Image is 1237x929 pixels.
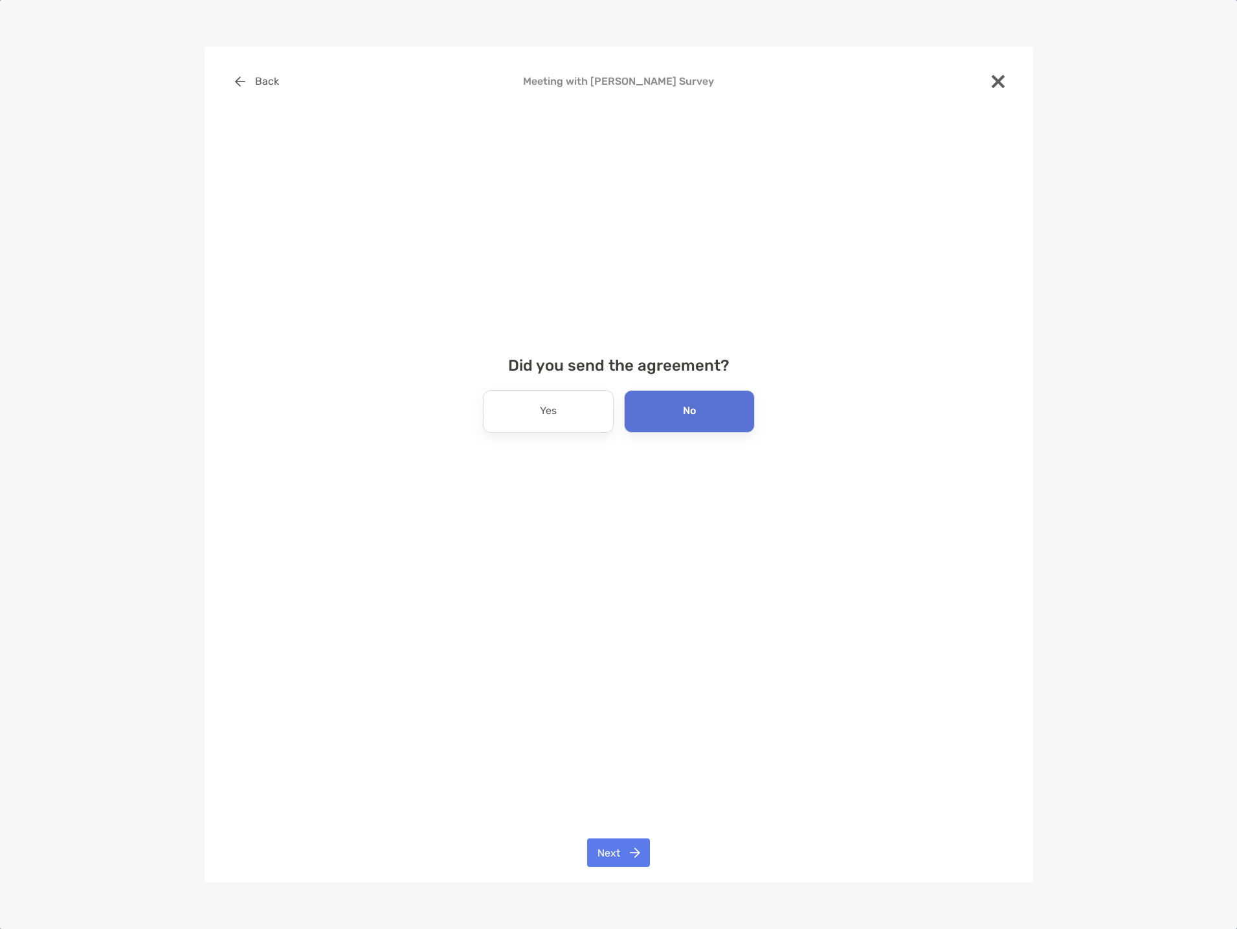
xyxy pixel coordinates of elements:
[225,67,289,96] button: Back
[235,76,245,87] img: button icon
[225,75,1012,87] h4: Meeting with [PERSON_NAME] Survey
[587,838,650,867] button: Next
[630,847,640,858] img: button icon
[683,401,696,422] p: No
[225,356,1012,375] h4: Did you send the agreement?
[540,401,557,422] p: Yes
[992,75,1005,88] img: close modal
